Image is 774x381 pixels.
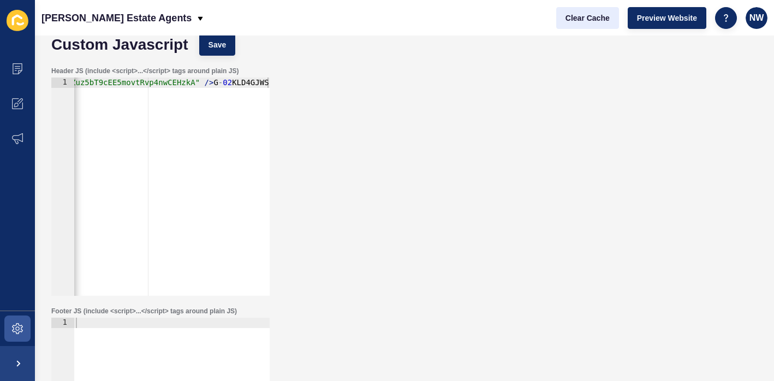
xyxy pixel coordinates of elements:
[199,34,236,56] button: Save
[51,39,188,50] h1: Custom Javascript
[637,13,697,23] span: Preview Website
[209,39,227,50] span: Save
[51,78,74,88] div: 1
[749,13,764,23] span: NW
[51,67,239,75] label: Header JS (include <script>...</script> tags around plain JS)
[565,13,610,23] span: Clear Cache
[51,318,74,328] div: 1
[556,7,619,29] button: Clear Cache
[41,4,192,32] p: [PERSON_NAME] Estate Agents
[628,7,706,29] button: Preview Website
[51,307,237,315] label: Footer JS (include <script>...</script> tags around plain JS)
